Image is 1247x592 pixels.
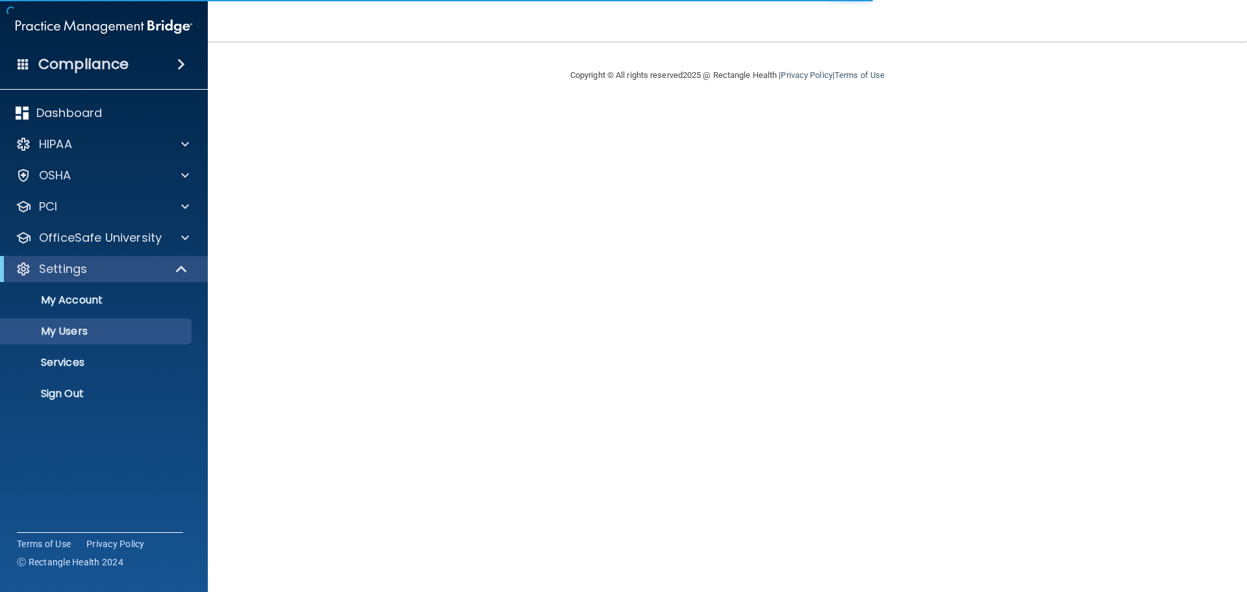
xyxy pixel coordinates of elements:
p: My Users [8,325,186,338]
p: Settings [39,261,87,277]
img: PMB logo [16,14,192,40]
a: OfficeSafe University [16,230,189,246]
p: HIPAA [39,136,72,152]
p: Services [8,356,186,369]
a: Dashboard [16,105,189,121]
a: Terms of Use [17,537,71,550]
img: dashboard.aa5b2476.svg [16,107,29,120]
a: Privacy Policy [86,537,145,550]
a: OSHA [16,168,189,183]
span: Ⓒ Rectangle Health 2024 [17,556,123,569]
p: Sign Out [8,387,186,400]
a: HIPAA [16,136,189,152]
div: Copyright © All rights reserved 2025 @ Rectangle Health | | [490,55,964,96]
a: PCI [16,199,189,214]
p: Dashboard [36,105,102,121]
p: My Account [8,294,186,307]
p: PCI [39,199,57,214]
h4: Compliance [38,55,129,73]
a: Settings [16,261,188,277]
a: Terms of Use [835,70,885,80]
p: OSHA [39,168,71,183]
p: OfficeSafe University [39,230,162,246]
a: Privacy Policy [781,70,832,80]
